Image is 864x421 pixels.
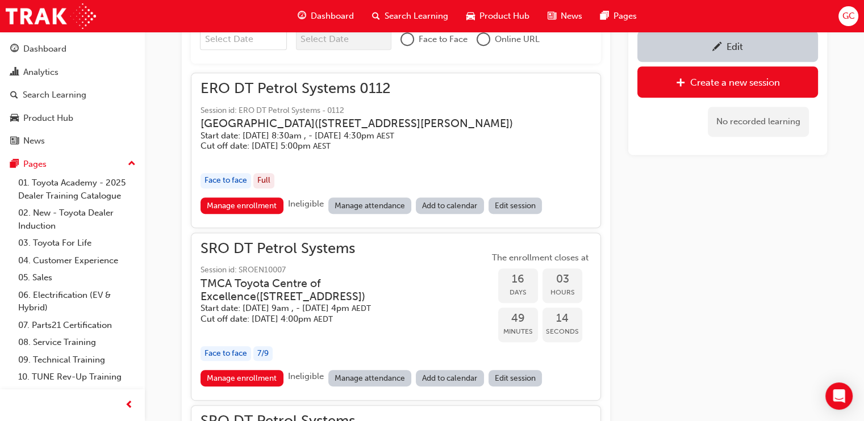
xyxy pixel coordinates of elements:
a: 08. Service Training [14,334,140,351]
a: Add to calendar [416,197,484,214]
span: up-icon [128,157,136,171]
img: Trak [6,3,96,29]
h3: TMCA Toyota Centre of Excellence ( [STREET_ADDRESS] ) [201,277,471,304]
span: search-icon [372,9,380,23]
div: Full [253,173,274,188]
span: pencil-icon [712,42,722,53]
input: From [200,28,287,50]
span: Face to Face [419,33,468,46]
div: Pages [23,158,47,171]
div: Search Learning [23,89,86,102]
span: car-icon [10,113,19,124]
a: car-iconProduct Hub [457,5,539,28]
span: search-icon [10,90,18,100]
div: Create a new session [690,77,780,88]
span: GC [842,10,854,23]
h5: Cut off date: [DATE] 5:00pm [201,141,513,151]
div: Open Intercom Messenger [825,382,853,410]
span: Australian Eastern Daylight Time AEDT [352,304,371,313]
a: Create a new session [637,66,818,98]
button: DashboardAnalyticsSearch LearningProduct HubNews [5,36,140,154]
button: SRO DT Petrol SystemsSession id: SROEN10007TMCA Toyota Centre of Excellence([STREET_ADDRESS])Star... [201,242,591,391]
span: pages-icon [600,9,609,23]
h5: Cut off date: [DATE] 4:00pm [201,314,471,325]
a: 02. New - Toyota Dealer Induction [14,204,140,234]
span: news-icon [548,9,556,23]
span: 49 [498,312,538,325]
span: Pages [613,10,637,23]
span: car-icon [466,9,475,23]
a: 06. Electrification (EV & Hybrid) [14,287,140,317]
h3: [GEOGRAPHIC_DATA] ( [STREET_ADDRESS][PERSON_NAME] ) [201,117,513,130]
span: Ineligible [288,199,324,209]
span: Ineligible [288,371,324,381]
button: GC [838,6,858,26]
span: guage-icon [298,9,306,23]
span: Hours [542,286,582,299]
a: 04. Customer Experience [14,252,140,270]
span: Session id: ERO DT Petrol Systems - 0112 [201,104,531,117]
a: search-iconSearch Learning [363,5,457,28]
a: Manage attendance [328,370,412,386]
span: Seconds [542,325,582,338]
input: To [296,28,392,50]
span: Days [498,286,538,299]
span: news-icon [10,136,19,146]
a: All Pages [14,386,140,403]
span: Session id: SROEN10007 [201,264,489,277]
button: Pages [5,154,140,175]
a: Manage enrollment [201,370,283,386]
span: Dashboard [311,10,354,23]
div: Face to face [201,346,251,361]
span: Australian Eastern Standard Time AEST [313,141,331,151]
div: Face to face [201,173,251,188]
div: Edit [727,41,743,52]
span: 14 [542,312,582,325]
a: News [5,130,140,151]
a: 10. TUNE Rev-Up Training [14,368,140,386]
h5: Start date: [DATE] 9am , - [DATE] 4pm [201,303,471,314]
a: 05. Sales [14,269,140,287]
div: 7 / 9 [253,346,273,361]
span: The enrollment closes at [489,251,591,264]
div: No recorded learning [708,107,809,137]
a: Dashboard [5,39,140,60]
span: prev-icon [125,398,133,412]
a: Edit [637,31,818,62]
span: plus-icon [676,78,686,89]
h5: Start date: [DATE] 8:30am , - [DATE] 4:30pm [201,130,513,141]
span: Minutes [498,325,538,338]
a: Add to calendar [416,370,484,386]
a: Edit session [489,197,542,214]
span: Online URL [495,33,540,46]
button: ERO DT Petrol Systems 0112Session id: ERO DT Petrol Systems - 0112[GEOGRAPHIC_DATA]([STREET_ADDRE... [201,82,591,218]
a: Product Hub [5,108,140,129]
a: Search Learning [5,85,140,106]
span: News [561,10,582,23]
span: 16 [498,273,538,286]
span: chart-icon [10,68,19,78]
span: pages-icon [10,159,19,170]
div: Analytics [23,66,59,79]
span: 03 [542,273,582,286]
a: guage-iconDashboard [289,5,363,28]
a: 01. Toyota Academy - 2025 Dealer Training Catalogue [14,174,140,204]
a: Edit session [489,370,542,386]
a: news-iconNews [539,5,591,28]
span: Australian Eastern Standard Time AEST [377,131,394,141]
span: guage-icon [10,44,19,54]
span: ERO DT Petrol Systems 0112 [201,82,531,95]
a: pages-iconPages [591,5,646,28]
a: 07. Parts21 Certification [14,317,140,334]
a: 09. Technical Training [14,351,140,369]
a: Manage enrollment [201,197,283,214]
a: Analytics [5,62,140,83]
span: SRO DT Petrol Systems [201,242,489,255]
div: Dashboard [23,43,66,56]
div: News [23,134,45,148]
div: Product Hub [23,112,73,125]
a: Manage attendance [328,197,412,214]
span: Search Learning [385,10,448,23]
span: Product Hub [479,10,529,23]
